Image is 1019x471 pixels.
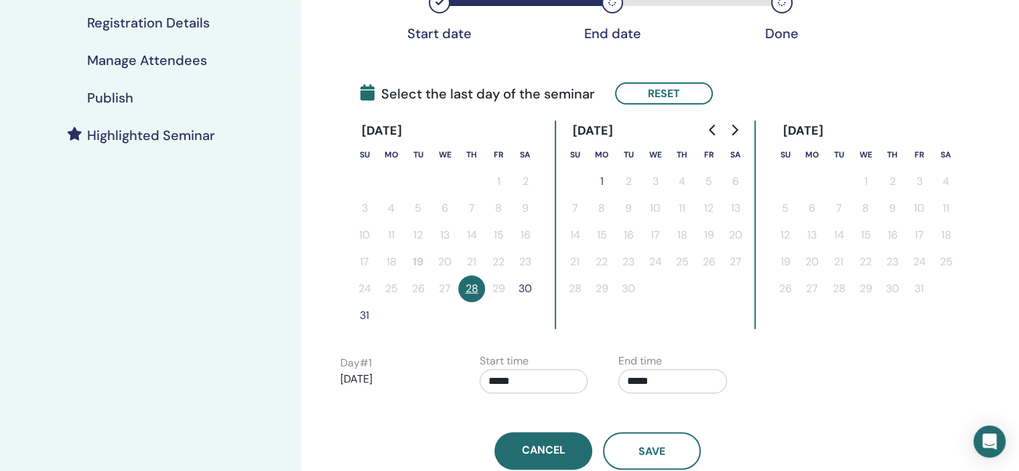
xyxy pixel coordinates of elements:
button: 13 [799,222,825,249]
button: 10 [906,195,933,222]
button: 27 [431,275,458,302]
th: Sunday [351,141,378,168]
button: 26 [772,275,799,302]
button: 20 [722,222,749,249]
button: 14 [458,222,485,249]
button: 7 [825,195,852,222]
div: [DATE] [772,121,834,141]
th: Friday [485,141,512,168]
a: Cancel [494,432,592,470]
th: Friday [695,141,722,168]
button: 18 [933,222,959,249]
button: 16 [512,222,539,249]
button: 13 [722,195,749,222]
button: 19 [405,249,431,275]
button: 11 [378,222,405,249]
button: 2 [879,168,906,195]
button: 12 [695,195,722,222]
button: 22 [485,249,512,275]
h4: Publish [87,90,133,106]
button: 10 [642,195,669,222]
button: 26 [695,249,722,275]
button: 25 [933,249,959,275]
button: 4 [933,168,959,195]
button: 6 [431,195,458,222]
button: 20 [431,249,458,275]
button: 29 [852,275,879,302]
span: Save [638,444,665,458]
label: Day # 1 [340,355,372,371]
button: 27 [799,275,825,302]
div: Open Intercom Messenger [973,425,1006,458]
button: 8 [852,195,879,222]
button: 6 [799,195,825,222]
button: Save [603,432,701,470]
button: 3 [642,168,669,195]
button: 6 [722,168,749,195]
th: Tuesday [615,141,642,168]
th: Friday [906,141,933,168]
button: 23 [615,249,642,275]
button: 31 [351,302,378,329]
button: 22 [852,249,879,275]
button: 8 [485,195,512,222]
button: 28 [458,275,485,302]
button: 14 [825,222,852,249]
button: Go to previous month [702,117,724,143]
button: 28 [825,275,852,302]
button: 2 [512,168,539,195]
label: End time [618,353,662,369]
button: Reset [615,82,713,105]
button: 5 [405,195,431,222]
button: 29 [588,275,615,302]
button: 31 [906,275,933,302]
th: Thursday [879,141,906,168]
th: Monday [799,141,825,168]
button: 9 [879,195,906,222]
th: Sunday [772,141,799,168]
th: Thursday [669,141,695,168]
button: 23 [879,249,906,275]
button: 1 [588,168,615,195]
div: End date [579,25,646,42]
button: 18 [669,222,695,249]
button: 12 [405,222,431,249]
button: 7 [458,195,485,222]
button: 11 [669,195,695,222]
button: Go to next month [724,117,745,143]
button: 4 [669,168,695,195]
button: 24 [642,249,669,275]
div: [DATE] [351,121,413,141]
button: 3 [906,168,933,195]
button: 18 [378,249,405,275]
button: 19 [695,222,722,249]
button: 11 [933,195,959,222]
span: Select the last day of the seminar [360,84,595,104]
button: 16 [879,222,906,249]
div: Done [748,25,815,42]
th: Tuesday [825,141,852,168]
button: 14 [561,222,588,249]
div: [DATE] [561,121,624,141]
button: 16 [615,222,642,249]
button: 23 [512,249,539,275]
th: Wednesday [642,141,669,168]
h4: Manage Attendees [87,52,207,68]
button: 21 [458,249,485,275]
button: 28 [561,275,588,302]
th: Tuesday [405,141,431,168]
button: 10 [351,222,378,249]
button: 24 [906,249,933,275]
button: 5 [695,168,722,195]
button: 30 [615,275,642,302]
button: 13 [431,222,458,249]
button: 15 [588,222,615,249]
button: 12 [772,222,799,249]
th: Wednesday [852,141,879,168]
button: 17 [906,222,933,249]
th: Saturday [933,141,959,168]
span: Cancel [522,443,565,457]
th: Wednesday [431,141,458,168]
button: 20 [799,249,825,275]
button: 15 [485,222,512,249]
